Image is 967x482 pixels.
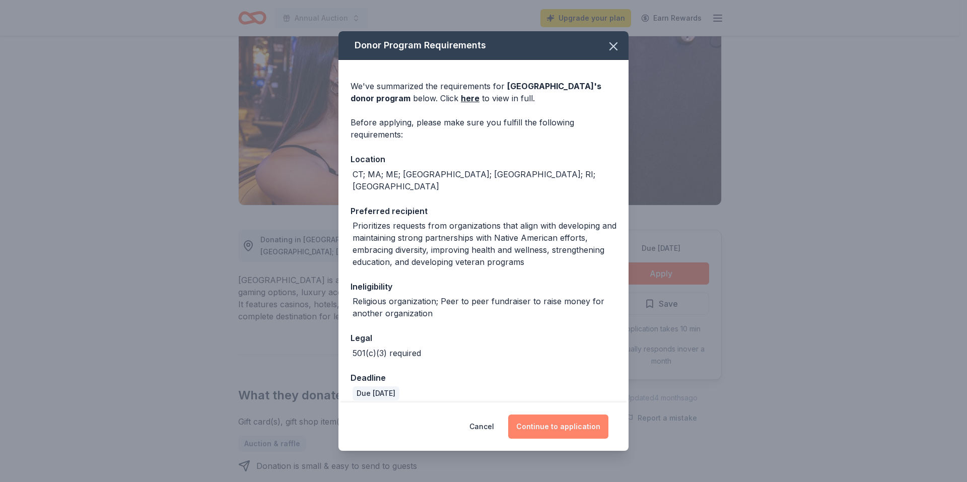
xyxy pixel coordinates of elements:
div: We've summarized the requirements for below. Click to view in full. [351,80,616,104]
div: Legal [351,331,616,345]
div: Location [351,153,616,166]
div: Before applying, please make sure you fulfill the following requirements: [351,116,616,141]
div: Prioritizes requests from organizations that align with developing and maintaining strong partner... [353,220,616,268]
div: 501(c)(3) required [353,347,421,359]
div: CT; MA; ME; [GEOGRAPHIC_DATA]; [GEOGRAPHIC_DATA]; RI; [GEOGRAPHIC_DATA] [353,168,616,192]
button: Continue to application [508,415,608,439]
div: Due [DATE] [353,386,399,400]
div: Deadline [351,371,616,384]
div: Religious organization; Peer to peer fundraiser to raise money for another organization [353,295,616,319]
div: Preferred recipient [351,204,616,218]
div: Donor Program Requirements [338,31,629,60]
a: here [461,92,479,104]
div: Ineligibility [351,280,616,293]
button: Cancel [469,415,494,439]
